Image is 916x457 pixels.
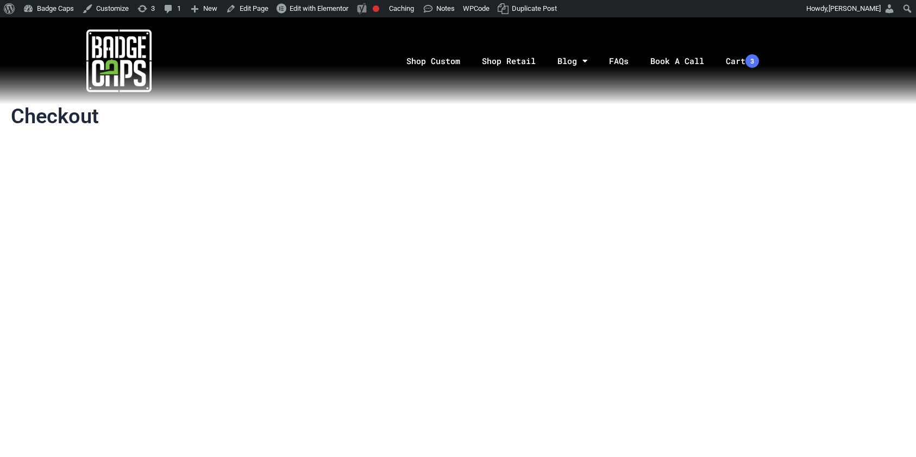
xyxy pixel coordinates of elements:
[290,4,348,12] span: Edit with Elementor
[86,28,152,93] img: badgecaps white logo with green acccent
[547,33,598,90] a: Blog
[639,33,715,90] a: Book A Call
[598,33,639,90] a: FAQs
[862,405,916,457] iframe: Chat Widget
[373,5,379,12] div: Focus keyphrase not set
[396,33,471,90] a: Shop Custom
[829,4,881,12] span: [PERSON_NAME]
[471,33,547,90] a: Shop Retail
[715,33,770,90] a: Cart3
[11,104,905,129] h1: Checkout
